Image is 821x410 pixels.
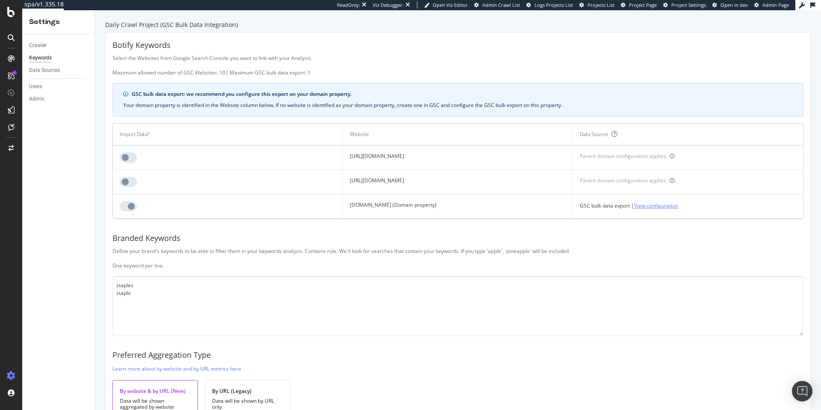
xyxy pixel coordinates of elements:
a: Data Sources [29,66,89,75]
div: Admin [29,95,44,104]
div: Keywords [29,53,52,62]
textarea: staples staple [112,276,803,336]
th: Import Data? [113,124,343,146]
div: ReadOnly: [337,2,360,9]
a: Project Settings [663,2,706,9]
div: Your domain property is identified in the Website column below. If no website is identified as yo... [123,101,793,109]
td: [URL][DOMAIN_NAME] [343,146,573,170]
div: Crawler [29,41,47,50]
span: Open in dev [721,2,748,8]
a: Open Viz Editor [424,2,468,9]
a: Logs Projects List [526,2,573,9]
div: Preferred Aggregation Type [112,350,803,361]
div: Branded Keywords [112,233,803,244]
a: Learn more about by website and by URL metrics here [112,364,241,373]
div: Data Source [580,131,608,138]
a: View configuration [634,201,678,210]
div: Data Sources [29,66,60,75]
div: Botify Keywords [112,40,803,51]
div: Select the Websites from Google Search Console you want to link with your Analysis. Maximum allow... [112,54,803,76]
div: Daily Crawl Project (GSC Bulk Data Integration) [105,21,811,29]
a: Crawler [29,41,89,50]
span: Project Settings [671,2,706,8]
span: Project Page [629,2,657,8]
span: Admin Crawl List [482,2,520,8]
div: GSC bulk data export | [580,201,796,210]
div: Users [29,82,42,91]
div: Viz Debugger: [373,2,404,9]
div: Open Intercom Messenger [792,381,812,401]
div: By URL (Legacy) [212,387,283,395]
span: Logs Projects List [535,2,573,8]
a: Admin [29,95,89,104]
div: GSC bulk data export: we recommend you configure this export on your domain property. [132,90,793,98]
span: Admin Page [762,2,789,8]
a: Admin Page [754,2,789,9]
div: Parent domain configuration applies [580,177,666,184]
div: Data will be shown by URL only [212,398,283,410]
a: Project Page [621,2,657,9]
th: Website [343,124,573,146]
a: Keywords [29,53,89,62]
td: [DOMAIN_NAME] (Domain property) [343,194,573,219]
a: Admin Crawl List [474,2,520,9]
div: info banner [112,83,803,116]
a: Open in dev [712,2,748,9]
span: Open Viz Editor [433,2,468,8]
a: Projects List [579,2,614,9]
a: Users [29,82,89,91]
td: [URL][DOMAIN_NAME] [343,170,573,194]
div: Parent domain configuration applies [580,152,666,160]
div: Settings [29,17,88,27]
div: Define your brand's keywords to be able to filter them in your keywords analysis. Contains rule: ... [112,247,803,269]
div: By website & by URL (New) [120,387,191,395]
span: Projects List [588,2,614,8]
